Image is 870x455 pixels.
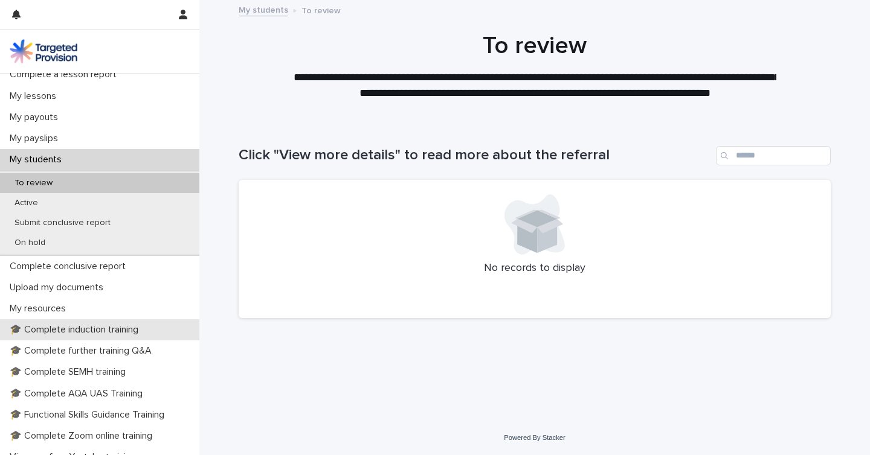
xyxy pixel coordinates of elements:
p: My resources [5,303,76,314]
p: Upload my documents [5,282,113,293]
h1: To review [239,31,831,60]
p: Submit conclusive report [5,218,120,228]
img: M5nRWzHhSzIhMunXDL62 [10,39,77,63]
h1: Click "View more details" to read more about the referral [239,147,711,164]
p: My payouts [5,112,68,123]
p: Complete conclusive report [5,261,135,272]
p: My payslips [5,133,68,144]
p: 🎓 Complete AQA UAS Training [5,388,152,399]
a: My students [239,2,288,16]
p: 🎓 Complete further training Q&A [5,345,161,357]
input: Search [716,146,831,165]
p: On hold [5,238,55,248]
p: My students [5,154,71,165]
p: To review [5,178,62,188]
p: 🎓 Complete Zoom online training [5,430,162,442]
p: 🎓 Complete induction training [5,324,148,336]
p: Active [5,198,48,208]
p: No records to display [253,262,816,275]
p: Complete a lesson report [5,69,126,80]
p: To review [301,3,341,16]
a: Powered By Stacker [504,434,565,441]
p: 🎓 Complete SEMH training [5,366,135,378]
p: 🎓 Functional Skills Guidance Training [5,409,174,421]
p: My lessons [5,91,66,102]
